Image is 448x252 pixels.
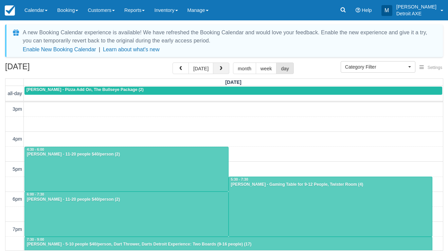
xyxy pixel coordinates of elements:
[396,3,436,10] p: [PERSON_NAME]
[256,62,277,74] button: week
[396,10,436,17] p: Detroit AXE
[13,227,22,232] span: 7pm
[103,47,160,52] a: Learn about what's new
[27,238,44,241] span: 7:30 - 9:00
[26,197,227,202] div: [PERSON_NAME] - 11-20 people $40/person (2)
[23,29,435,45] div: A new Booking Calendar experience is available! We have refreshed the Booking Calendar and would ...
[23,46,96,53] button: Enable New Booking Calendar
[26,152,227,157] div: [PERSON_NAME] - 11-20 people $40/person (2)
[24,87,442,95] a: [PERSON_NAME] - Pizza Add On, The Bullseye Package (2)
[233,62,256,74] button: month
[27,193,44,196] span: 6:00 - 7:30
[13,136,22,142] span: 4pm
[26,87,144,92] span: [PERSON_NAME] - Pizza Add On, The Bullseye Package (2)
[428,65,442,70] span: Settings
[229,177,433,237] a: 5:30 - 7:30[PERSON_NAME] - Gaming Table for 9-12 People, Twister Room (4)
[13,196,22,202] span: 6pm
[189,62,213,74] button: [DATE]
[225,79,241,85] span: [DATE]
[99,47,100,52] span: |
[341,61,415,73] button: Category Filter
[27,148,44,151] span: 4:30 - 6:00
[381,5,392,16] div: M
[362,7,372,13] span: Help
[276,62,293,74] button: day
[5,5,15,16] img: checkfront-main-nav-mini-logo.png
[26,242,430,247] div: [PERSON_NAME] - 5-10 people $40/person, Dart Thrower, Darts Detroit Experience: Two Boards (9-16 ...
[345,64,407,70] span: Category Filter
[13,106,22,112] span: 3pm
[231,182,431,187] div: [PERSON_NAME] - Gaming Table for 9-12 People, Twister Room (4)
[24,192,229,237] a: 6:00 - 7:30[PERSON_NAME] - 11-20 people $40/person (2)
[24,147,229,192] a: 4:30 - 6:00[PERSON_NAME] - 11-20 people $40/person (2)
[231,178,248,181] span: 5:30 - 7:30
[13,166,22,172] span: 5pm
[5,62,91,75] h2: [DATE]
[415,63,446,73] button: Settings
[356,8,360,13] i: Help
